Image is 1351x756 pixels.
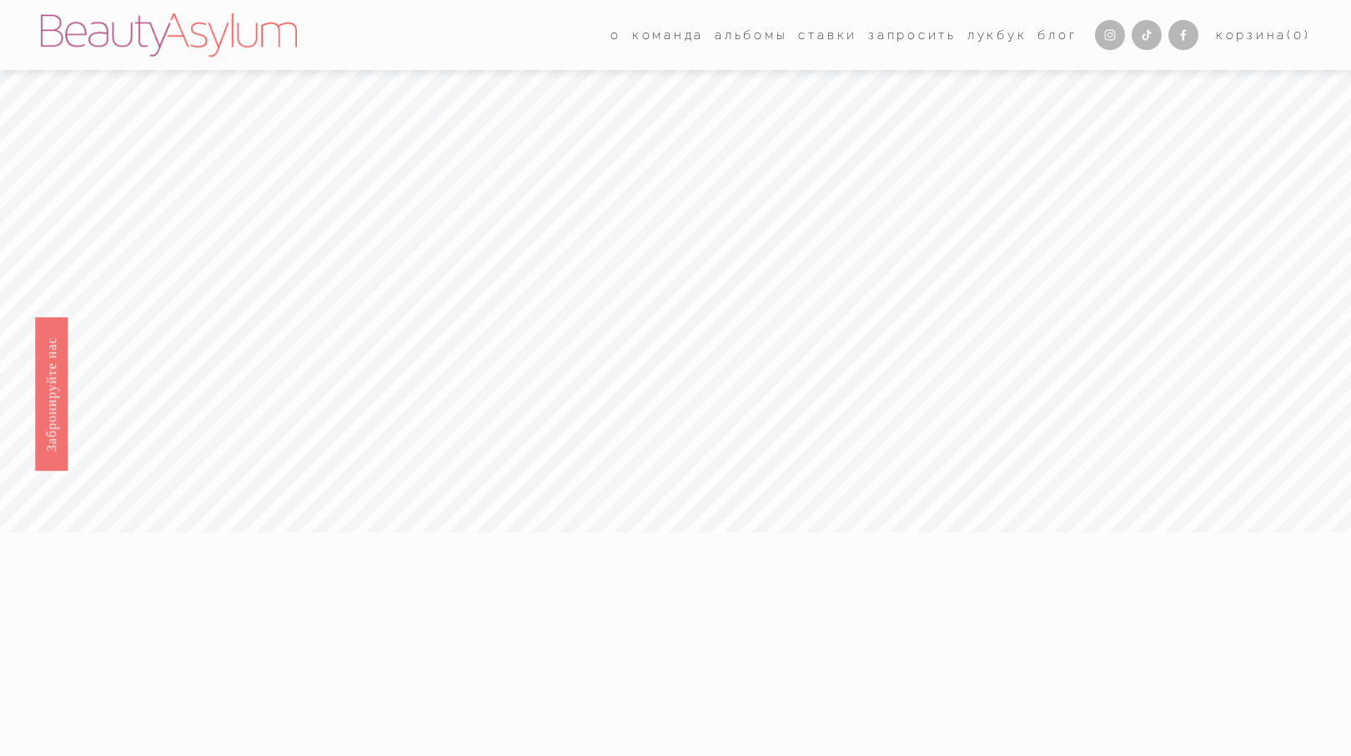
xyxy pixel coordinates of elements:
[1287,28,1293,43] font: (
[868,28,957,43] font: Запросить
[632,28,704,43] font: команда
[1168,20,1198,50] a: Фейсбук
[1304,28,1311,43] font: )
[632,23,704,48] a: раскрывающийся список папок
[798,28,857,43] font: Ставки
[1095,20,1125,50] a: Инстаграм
[1132,20,1162,50] a: ТикТок
[610,28,621,43] font: о
[1216,28,1287,43] font: Корзина
[44,337,58,452] font: Забронируйте нас
[868,23,957,48] a: Запросить
[1293,28,1304,43] font: 0
[967,23,1027,48] a: Лукбук
[610,23,621,48] a: раскрывающийся список папок
[41,13,297,57] img: Салон красоты | Свадебные прически и макияж в Шарлотте и Атланте
[715,23,787,48] a: альбомы
[1216,24,1311,47] a: 0 товаров в корзине
[798,23,857,48] a: Ставки
[1037,28,1077,43] font: Блог
[35,318,68,471] a: Забронируйте нас
[967,28,1027,43] font: Лукбук
[1037,23,1077,48] a: Блог
[715,28,787,43] font: альбомы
